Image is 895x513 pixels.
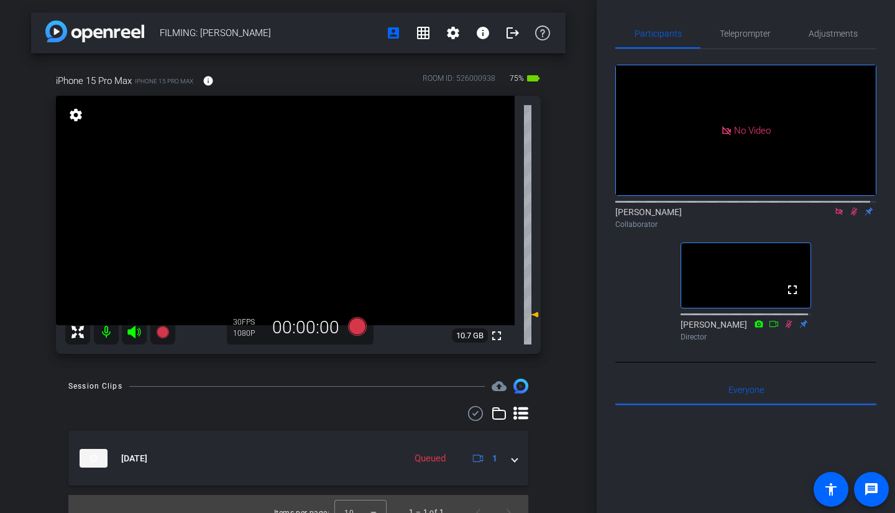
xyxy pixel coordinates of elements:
span: Destinations for your clips [492,379,507,394]
img: app-logo [45,21,144,42]
img: thumb-nail [80,449,108,468]
span: Adjustments [809,29,858,38]
mat-icon: account_box [386,25,401,40]
span: Everyone [728,386,764,394]
span: [DATE] [121,452,147,465]
mat-icon: settings [446,25,461,40]
span: 75% [508,68,526,88]
mat-icon: cloud_upload [492,379,507,394]
div: [PERSON_NAME] [615,206,876,230]
div: [PERSON_NAME] [681,318,811,343]
mat-expansion-panel-header: thumb-nail[DATE]Queued1 [68,431,528,486]
mat-icon: fullscreen [785,282,800,297]
mat-icon: message [864,482,879,497]
div: ROOM ID: 526000938 [423,73,495,91]
mat-icon: battery_std [526,71,541,86]
span: 1 [492,452,497,465]
div: 30 [233,317,264,327]
mat-icon: fullscreen [489,328,504,343]
span: 10.7 GB [452,328,488,343]
div: 1080P [233,328,264,338]
mat-icon: info [203,75,214,86]
span: iPhone 15 Pro Max [56,74,132,88]
img: Session clips [513,379,528,394]
mat-icon: accessibility [824,482,838,497]
span: Teleprompter [720,29,771,38]
div: 00:00:00 [264,317,347,338]
div: Collaborator [615,219,876,230]
span: FILMING: [PERSON_NAME] [160,21,379,45]
span: No Video [734,124,771,136]
mat-icon: -15 dB [524,307,539,322]
span: Participants [635,29,682,38]
mat-icon: settings [67,108,85,122]
div: Session Clips [68,380,122,392]
mat-icon: logout [505,25,520,40]
div: Queued [408,451,452,466]
div: Director [681,331,811,343]
span: iPhone 15 Pro Max [135,76,193,86]
span: FPS [242,318,255,326]
mat-icon: grid_on [416,25,431,40]
mat-icon: info [475,25,490,40]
